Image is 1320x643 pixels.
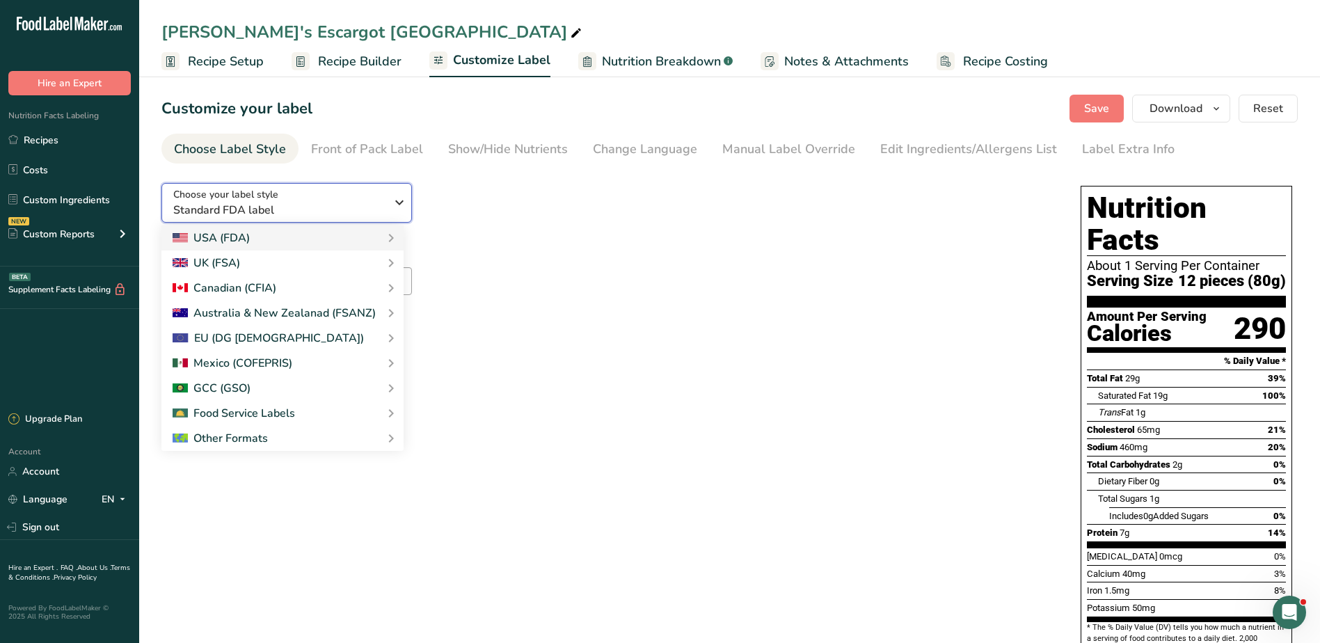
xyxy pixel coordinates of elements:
div: EU (DG [DEMOGRAPHIC_DATA]) [173,330,364,347]
span: 65mg [1137,424,1160,435]
button: Reset [1239,95,1298,122]
button: Hire an Expert [8,71,131,95]
div: Food Service Labels [173,405,295,422]
span: Nutrition Breakdown [602,52,721,71]
span: 19g [1153,390,1168,401]
span: 8% [1274,585,1286,596]
a: Privacy Policy [54,573,97,582]
span: 1g [1136,407,1145,418]
button: Download [1132,95,1230,122]
span: 0g [1143,511,1153,521]
span: Saturated Fat [1098,390,1151,401]
span: Potassium [1087,603,1130,613]
div: Upgrade Plan [8,413,82,427]
div: Edit Ingredients/Allergens List [880,140,1057,159]
span: Fat [1098,407,1134,418]
div: Other Formats [173,430,268,447]
span: 7g [1120,527,1129,538]
div: Manual Label Override [722,140,855,159]
span: [MEDICAL_DATA] [1087,551,1157,562]
span: Total Sugars [1098,493,1147,504]
div: Calories [1087,324,1207,344]
div: Australia & New Zealanad (FSANZ) [173,305,376,321]
div: EN [102,491,131,508]
span: 100% [1262,390,1286,401]
a: Recipe Builder [292,46,401,77]
div: NEW [8,217,29,225]
div: About 1 Serving Per Container [1087,259,1286,273]
a: Customize Label [429,45,550,78]
span: Protein [1087,527,1118,538]
span: Cholesterol [1087,424,1135,435]
div: Mexico (COFEPRIS) [173,355,292,372]
span: Customize Label [453,51,550,70]
div: Label Extra Info [1082,140,1175,159]
span: Recipe Costing [963,52,1048,71]
span: Reset [1253,100,1283,117]
div: Change Language [593,140,697,159]
span: 20% [1268,442,1286,452]
a: Nutrition Breakdown [578,46,733,77]
div: UK (FSA) [173,255,240,271]
span: 12 pieces (80g) [1178,273,1286,290]
span: 40mg [1122,569,1145,579]
div: Custom Reports [8,227,95,241]
span: Sodium [1087,442,1118,452]
i: Trans [1098,407,1121,418]
div: Powered By FoodLabelMaker © 2025 All Rights Reserved [8,604,131,621]
div: GCC (GSO) [173,380,251,397]
img: 2Q== [173,383,188,393]
span: 0mcg [1159,551,1182,562]
iframe: Intercom live chat [1273,596,1306,629]
span: Notes & Attachments [784,52,909,71]
span: Total Carbohydrates [1087,459,1170,470]
div: Front of Pack Label [311,140,423,159]
span: Download [1150,100,1202,117]
span: 50mg [1132,603,1155,613]
span: 0% [1273,511,1286,521]
span: 21% [1268,424,1286,435]
span: Calcium [1087,569,1120,579]
span: Dietary Fiber [1098,476,1147,486]
a: About Us . [77,563,111,573]
span: 14% [1268,527,1286,538]
span: Recipe Setup [188,52,264,71]
span: Serving Size [1087,273,1173,290]
span: Recipe Builder [318,52,401,71]
a: FAQ . [61,563,77,573]
button: Choose your label style Standard FDA label [161,183,412,223]
span: 39% [1268,373,1286,383]
span: 0% [1273,476,1286,486]
span: 0g [1150,476,1159,486]
a: Notes & Attachments [761,46,909,77]
span: Iron [1087,585,1102,596]
h1: Customize your label [161,97,312,120]
div: Choose Label Style [174,140,286,159]
span: 460mg [1120,442,1147,452]
span: Choose your label style [173,187,278,202]
span: 3% [1274,569,1286,579]
span: 0% [1274,551,1286,562]
span: 29g [1125,373,1140,383]
div: BETA [9,273,31,281]
div: Show/Hide Nutrients [448,140,568,159]
a: Language [8,487,67,511]
div: Amount Per Serving [1087,310,1207,324]
a: Hire an Expert . [8,563,58,573]
button: Save [1069,95,1124,122]
span: 2g [1172,459,1182,470]
span: 0% [1273,459,1286,470]
span: 1g [1150,493,1159,504]
div: Canadian (CFIA) [173,280,276,296]
section: % Daily Value * [1087,353,1286,370]
div: [PERSON_NAME]'s Escargot [GEOGRAPHIC_DATA] [161,19,585,45]
a: Terms & Conditions . [8,563,130,582]
span: Total Fat [1087,373,1123,383]
span: Standard FDA label [173,202,385,219]
div: 290 [1234,310,1286,347]
a: Recipe Setup [161,46,264,77]
span: Includes Added Sugars [1109,511,1209,521]
span: 1.5mg [1104,585,1129,596]
h1: Nutrition Facts [1087,192,1286,256]
div: USA (FDA) [173,230,250,246]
